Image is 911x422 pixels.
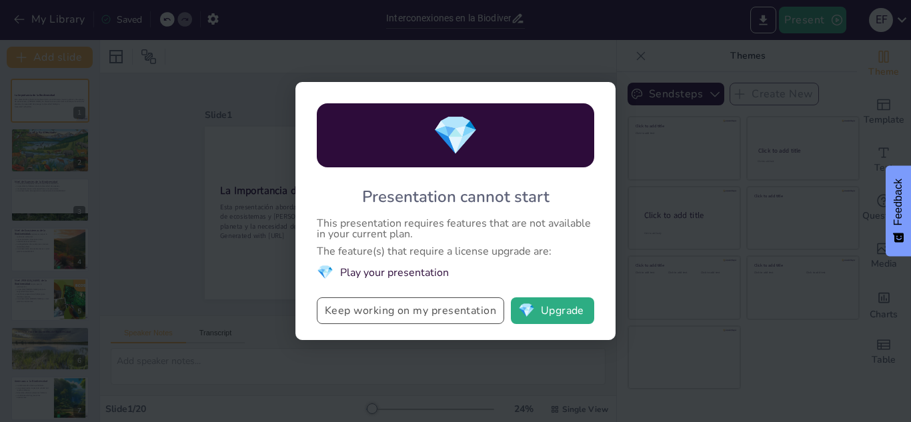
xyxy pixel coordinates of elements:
div: This presentation requires features that are not available in your current plan. [317,218,594,239]
span: Feedback [892,179,904,225]
div: The feature(s) that require a license upgrade are: [317,246,594,257]
span: diamond [518,304,535,317]
button: Feedback - Show survey [886,165,911,256]
button: diamondUpgrade [511,297,594,324]
div: Presentation cannot start [362,186,550,207]
span: diamond [317,263,333,281]
span: diamond [432,110,479,161]
li: Play your presentation [317,263,594,281]
button: Keep working on my presentation [317,297,504,324]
